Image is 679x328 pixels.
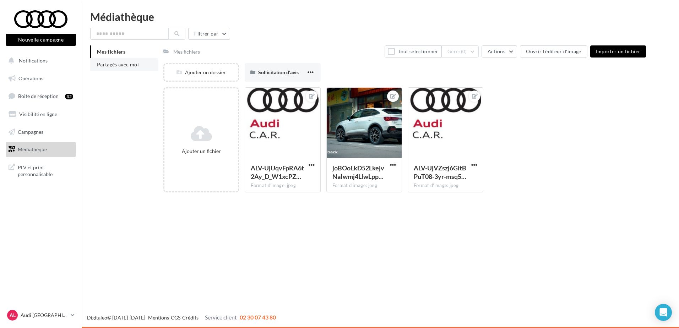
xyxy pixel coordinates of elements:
[21,312,68,319] p: Audi [GEOGRAPHIC_DATA][PERSON_NAME]
[182,315,199,321] a: Crédits
[6,308,76,322] a: AL Audi [GEOGRAPHIC_DATA][PERSON_NAME]
[655,304,672,321] div: Open Intercom Messenger
[596,48,641,54] span: Importer un fichier
[441,45,479,58] button: Gérer(0)
[19,58,48,64] span: Notifications
[4,107,77,122] a: Visibilité en ligne
[6,34,76,46] button: Nouvelle campagne
[90,11,670,22] div: Médiathèque
[10,312,16,319] span: AL
[4,88,77,104] a: Boîte de réception32
[251,164,304,180] span: ALV-UjUqvFpRA6t2Ay_D_W1xcPZWYL84Aktv2VgtqqgIEcawk5KJjPOe
[18,163,73,178] span: PLV et print personnalisable
[461,49,467,54] span: (0)
[488,48,505,54] span: Actions
[19,111,57,117] span: Visibilité en ligne
[65,94,73,99] div: 32
[173,48,200,55] div: Mes fichiers
[258,69,299,75] span: Sollicitation d'avis
[148,315,169,321] a: Mentions
[4,125,77,140] a: Campagnes
[171,315,180,321] a: CGS
[188,28,230,40] button: Filtrer par
[167,148,235,155] div: Ajouter un fichier
[251,182,314,189] div: Format d'image: jpeg
[414,164,466,180] span: ALV-UjVZszj6GitBPuT08-3yr-msq5pqVplXEtLixbrmbnpWWtQIvwNJ
[4,53,75,68] button: Notifications
[332,182,396,189] div: Format d'image: jpeg
[87,315,276,321] span: © [DATE]-[DATE] - - -
[4,160,77,181] a: PLV et print personnalisable
[97,61,139,67] span: Partagés avec moi
[18,146,47,152] span: Médiathèque
[520,45,587,58] button: Ouvrir l'éditeur d'image
[18,75,43,81] span: Opérations
[332,164,384,180] span: joBOoLkD52LkejvNaIwmj4LlwLppN3Iy_2inmDA2gUQf-Dw_QzCdQ91RRfEviRykEYPPe2Ulu0DKaVsuuA=s0
[414,182,477,189] div: Format d'image: jpeg
[385,45,441,58] button: Tout sélectionner
[482,45,517,58] button: Actions
[240,314,276,321] span: 02 30 07 43 80
[4,142,77,157] a: Médiathèque
[18,93,59,99] span: Boîte de réception
[4,71,77,86] a: Opérations
[164,69,238,76] div: Ajouter un dossier
[87,315,107,321] a: Digitaleo
[18,129,43,135] span: Campagnes
[205,314,237,321] span: Service client
[590,45,646,58] button: Importer un fichier
[97,49,125,55] span: Mes fichiers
